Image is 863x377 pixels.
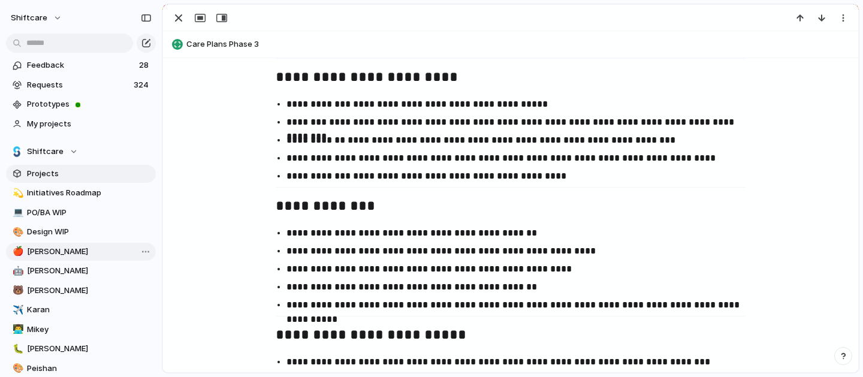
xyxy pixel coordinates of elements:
a: Prototypes [6,95,156,113]
a: 🎨Design WIP [6,223,156,241]
button: shiftcare [5,8,68,28]
span: Mikey [27,324,152,336]
span: [PERSON_NAME] [27,285,152,297]
a: Feedback28 [6,56,156,74]
div: 🎨 [13,361,21,375]
div: 🍎 [13,245,21,258]
button: 👨‍💻 [11,324,23,336]
a: Requests324 [6,76,156,94]
a: 👨‍💻Mikey [6,321,156,339]
a: ✈️Karan [6,301,156,319]
div: 👨‍💻 [13,322,21,336]
button: 🎨 [11,226,23,238]
span: Prototypes [27,98,152,110]
a: 🤖[PERSON_NAME] [6,262,156,280]
button: 💫 [11,187,23,199]
span: Peishan [27,363,152,375]
div: 💻 [13,206,21,219]
a: 💻PO/BA WIP [6,204,156,222]
span: [PERSON_NAME] [27,343,152,355]
div: 🎨 [13,225,21,239]
button: ✈️ [11,304,23,316]
a: 🍎[PERSON_NAME] [6,243,156,261]
span: Initiatives Roadmap [27,187,152,199]
a: 🐛[PERSON_NAME] [6,340,156,358]
button: Care Plans Phase 3 [168,35,853,54]
a: Projects [6,165,156,183]
span: 324 [134,79,151,91]
div: ✈️ [13,303,21,317]
span: 28 [139,59,151,71]
button: 🐛 [11,343,23,355]
button: 🎨 [11,363,23,375]
span: PO/BA WIP [27,207,152,219]
div: 🤖 [13,264,21,278]
button: 💻 [11,207,23,219]
span: Shiftcare [27,146,64,158]
span: Design WIP [27,226,152,238]
span: shiftcare [11,12,47,24]
a: My projects [6,115,156,133]
button: 🤖 [11,265,23,277]
span: My projects [27,118,152,130]
div: 💫 [13,186,21,200]
a: 🐻[PERSON_NAME] [6,282,156,300]
button: Shiftcare [6,143,156,161]
span: [PERSON_NAME] [27,265,152,277]
span: Care Plans Phase 3 [186,38,853,50]
span: [PERSON_NAME] [27,246,152,258]
button: 🐻 [11,285,23,297]
span: Requests [27,79,130,91]
a: 💫Initiatives Roadmap [6,184,156,202]
span: Projects [27,168,152,180]
div: 🐛 [13,342,21,356]
div: 🐻 [13,283,21,297]
button: 🍎 [11,246,23,258]
span: Feedback [27,59,135,71]
span: Karan [27,304,152,316]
